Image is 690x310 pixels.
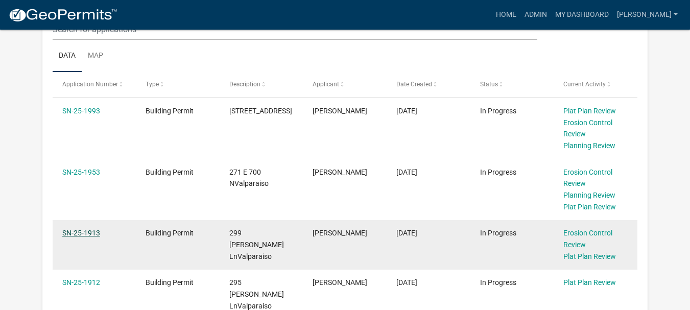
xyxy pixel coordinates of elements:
datatable-header-cell: Status [470,72,554,97]
datatable-header-cell: Current Activity [554,72,637,97]
a: Map [82,40,109,73]
datatable-header-cell: Applicant [303,72,387,97]
a: SN-25-1993 [62,107,100,115]
a: Plat Plan Review [563,278,616,287]
a: My Dashboard [551,5,613,25]
span: Status [480,81,498,88]
span: 523 E Us Hwy 6Valparaiso [229,107,292,115]
span: Building Permit [146,168,194,176]
span: 09/30/2025 [396,229,417,237]
span: 10/10/2025 [396,107,417,115]
a: Planning Review [563,191,615,199]
span: In Progress [480,107,516,115]
datatable-header-cell: Application Number [53,72,136,97]
span: Type [146,81,159,88]
a: Erosion Control Review [563,118,612,138]
span: Current Activity [563,81,606,88]
span: Tracy Thompson [313,229,367,237]
span: Building Permit [146,229,194,237]
span: Date Created [396,81,432,88]
span: Description [229,81,260,88]
a: Home [492,5,520,25]
a: Plat Plan Review [563,107,616,115]
a: Planning Review [563,141,615,150]
span: Tami Evans [313,168,367,176]
span: In Progress [480,229,516,237]
span: 299 Holst LnValparaiso [229,229,284,260]
span: 295 Holst LnValparaiso [229,278,284,310]
span: Building Permit [146,278,194,287]
datatable-header-cell: Date Created [387,72,470,97]
span: In Progress [480,168,516,176]
a: Admin [520,5,551,25]
a: [PERSON_NAME] [613,5,682,25]
span: Application Number [62,81,118,88]
datatable-header-cell: Type [136,72,220,97]
span: Building Permit [146,107,194,115]
a: SN-25-1953 [62,168,100,176]
a: Plat Plan Review [563,252,616,260]
a: Data [53,40,82,73]
a: Erosion Control Review [563,168,612,188]
span: 09/30/2025 [396,278,417,287]
a: Plat Plan Review [563,203,616,211]
span: Tracy Thompson [313,278,367,287]
a: SN-25-1912 [62,278,100,287]
a: Erosion Control Review [563,229,612,249]
a: SN-25-1913 [62,229,100,237]
span: Dan Detmar [313,107,367,115]
datatable-header-cell: Description [220,72,303,97]
span: 10/06/2025 [396,168,417,176]
span: Applicant [313,81,339,88]
span: 271 E 700 NValparaiso [229,168,269,188]
input: Search for applications [53,19,538,40]
span: In Progress [480,278,516,287]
